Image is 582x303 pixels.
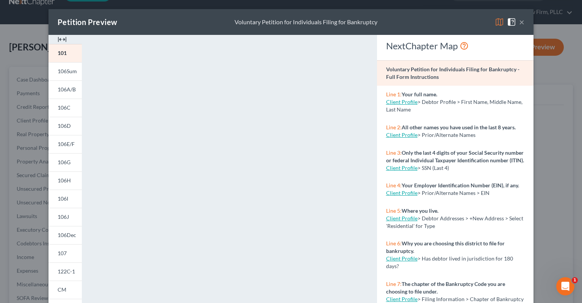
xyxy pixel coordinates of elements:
span: Line 1: [386,91,402,97]
span: 106Sum [58,68,77,74]
a: 107 [48,244,82,262]
a: Client Profile [386,255,418,262]
span: Thank you [27,223,55,229]
a: 106J [48,208,82,226]
a: CM [48,281,82,299]
span: 106E/F [58,141,75,147]
div: • [DATE] [72,203,94,210]
div: • [DATE] [72,174,94,182]
span: > Debtor Profile > First Name, Middle Name, Last Name [386,99,523,113]
button: × [519,17,524,27]
span: Line 3: [386,149,402,156]
span: Line 6: [386,240,402,246]
span: > Filing Information > Chapter of Bankruptcy [418,296,524,302]
img: Profile image for Emma [9,83,24,98]
div: Petition Preview [58,17,117,27]
span: Help [120,252,132,257]
span: > SSN (Last 4) [418,165,449,171]
div: [PERSON_NAME] [27,203,71,210]
a: 101 [48,44,82,62]
a: Client Profile [386,190,418,196]
img: Profile image for Emma [9,139,24,154]
span: Glad to hear it! [27,111,67,117]
a: 106D [48,117,82,135]
div: • [DATE] [72,231,94,239]
span: 106D [58,122,71,129]
div: [PERSON_NAME] [27,146,71,154]
div: NextChapter Map [386,40,524,52]
a: 106Dec [48,226,82,244]
a: 106G [48,153,82,171]
span: Home [17,252,33,257]
a: 106Sum [48,62,82,80]
span: 106Dec [58,232,76,238]
span: Line 4: [386,182,402,188]
a: Client Profile [386,165,418,171]
a: 106A/B [48,80,82,99]
span: 106I [58,195,68,202]
img: Profile image for James [9,223,24,238]
span: > Prior/Alternate Names > EIN [418,190,490,196]
a: 106C [48,99,82,117]
img: Profile image for Katie [9,55,24,70]
span: Line 7: [386,281,402,287]
h1: Messages [56,3,97,16]
div: [PERSON_NAME] [27,174,71,182]
span: Messages [61,252,90,257]
span: 106G [58,159,70,165]
div: • [DATE] [72,90,94,98]
strong: Voluntary Petition for Individuals Filing for Bankruptcy - Full Form Instructions [386,66,519,80]
div: [PERSON_NAME] [27,90,71,98]
span: 106C [58,104,70,111]
strong: All other names you have used in the last 8 years. [402,124,516,130]
span: 106A/B [58,86,76,93]
img: Profile image for Emma [9,111,24,126]
strong: Why you are choosing this district to file for bankruptcy. [386,240,505,254]
span: CM [58,286,66,293]
a: Client Profile [386,99,418,105]
span: Line 2: [386,124,402,130]
div: • [DATE] [72,118,94,126]
div: Close [133,3,147,17]
span: 106H [58,177,71,184]
span: Line 5: [386,207,402,214]
div: [PERSON_NAME] [27,118,71,126]
a: Client Profile [386,215,418,221]
div: • [DATE] [72,62,94,70]
span: > Has debtor lived in jurisdiction for 180 days? [386,255,513,269]
a: 106I [48,190,82,208]
img: Profile image for Emma [9,27,24,42]
span: > Debtor Addresses > +New Address > Select 'Residential' for Type [386,215,523,229]
span: 122C-1 [58,268,75,275]
strong: Where you live. [402,207,438,214]
a: 106H [48,171,82,190]
img: help-close-5ba153eb36485ed6c1ea00a893f15db1cb9b99d6cae46e1a8edb6c62d00a1a76.svg [507,17,516,27]
a: 122C-1 [48,262,82,281]
button: Send us a message [35,210,117,225]
strong: Your full name. [402,91,437,97]
div: Voluntary Petition for Individuals Filing for Bankruptcy [235,18,377,27]
img: Profile image for Lindsey [9,195,24,210]
div: [PERSON_NAME] [27,231,71,239]
span: 107 [58,250,67,256]
img: expand-e0f6d898513216a626fdd78e52531dac95497ffd26381d4c15ee2fc46db09dca.svg [58,35,67,44]
div: [PERSON_NAME] [27,34,71,42]
span: 106J [58,214,69,220]
iframe: Intercom live chat [556,277,574,295]
span: No worries! We have seen a few instances of Clio not syncing recently. If you notice that it does... [27,195,548,201]
strong: Your Employer Identification Number (EIN), if any. [402,182,519,188]
strong: The chapter of the Bankruptcy Code you are choosing to file under. [386,281,505,295]
a: 106E/F [48,135,82,153]
button: Messages [50,233,101,264]
img: map-eea8200ae884c6f1103ae1953ef3d486a96c86aabb227e865a55264e3737af1f.svg [495,17,504,27]
strong: Only the last 4 digits of your Social Security number or federal Individual Taxpayer Identificati... [386,149,524,163]
div: [PERSON_NAME] [27,62,71,70]
span: > Prior/Alternate Names [418,132,476,138]
button: Help [101,233,152,264]
a: Client Profile [386,296,418,302]
div: • [DATE] [72,146,94,154]
div: • 2m ago [72,34,95,42]
span: 1 [572,277,578,283]
a: Client Profile [386,132,418,138]
img: Profile image for Katie [9,167,24,182]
